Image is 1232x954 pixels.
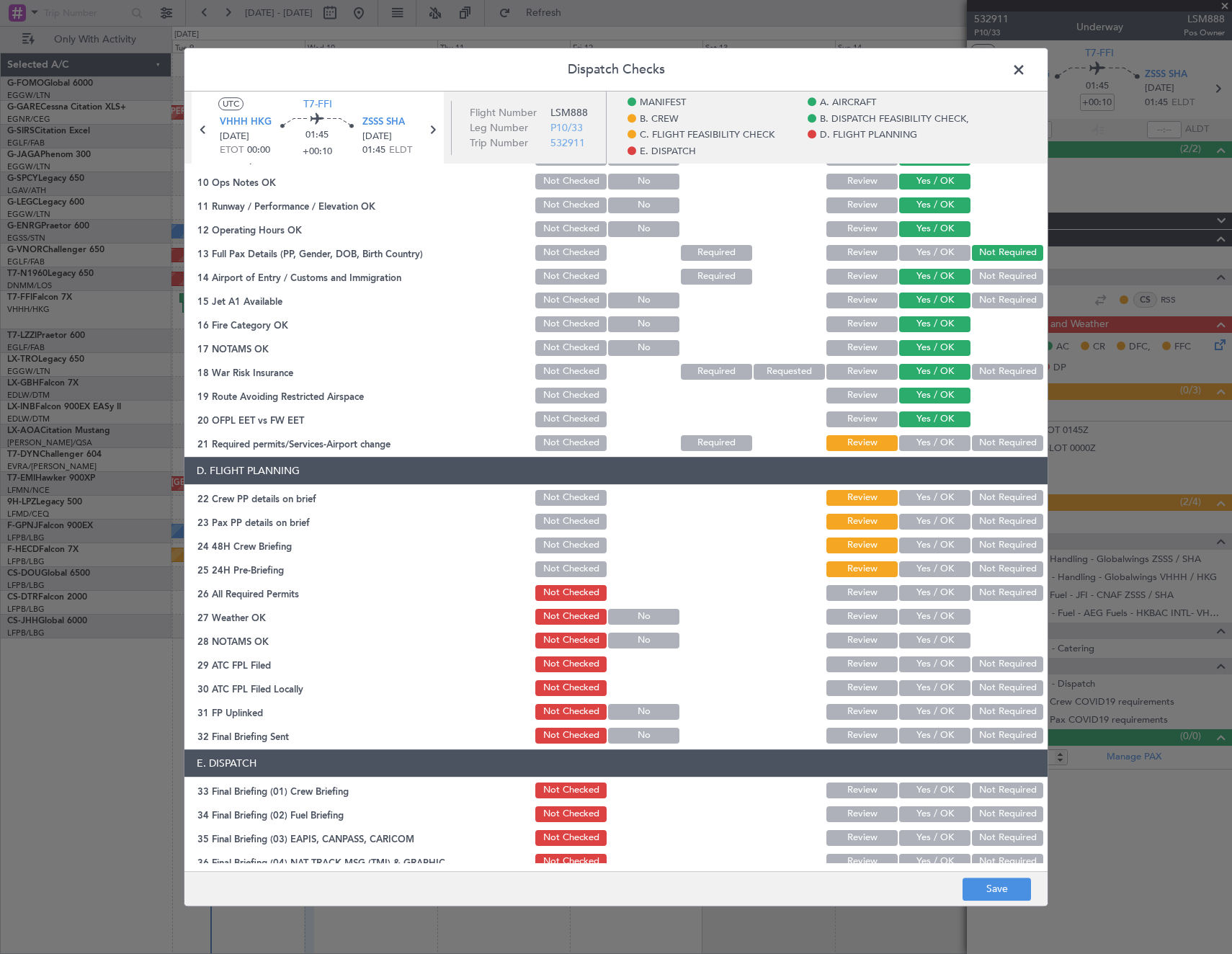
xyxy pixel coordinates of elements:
[899,174,970,190] button: Yes / OK
[899,364,970,380] button: Yes / OK
[899,783,970,798] button: Yes / OK
[899,388,970,404] button: Yes / OK
[899,806,970,822] button: Yes / OK
[972,656,1043,672] button: Not Required
[972,269,1043,285] button: Not Required
[899,293,970,308] button: Yes / OK
[899,854,970,870] button: Yes / OK
[972,728,1043,744] button: Not Required
[899,269,970,285] button: Yes / OK
[899,561,970,577] button: Yes / OK
[963,878,1031,901] button: Save
[972,514,1043,530] button: Not Required
[972,783,1043,798] button: Not Required
[820,112,969,127] span: B. DISPATCH FEASIBILITY CHECK,
[972,293,1043,308] button: Not Required
[899,411,970,427] button: Yes / OK
[899,340,970,356] button: Yes / OK
[899,514,970,530] button: Yes / OK
[899,490,970,506] button: Yes / OK
[972,680,1043,696] button: Not Required
[899,538,970,553] button: Yes / OK
[899,197,970,213] button: Yes / OK
[972,561,1043,577] button: Not Required
[899,435,970,451] button: Yes / OK
[972,364,1043,380] button: Not Required
[899,656,970,672] button: Yes / OK
[899,728,970,744] button: Yes / OK
[899,704,970,720] button: Yes / OK
[899,633,970,648] button: Yes / OK
[972,806,1043,822] button: Not Required
[899,585,970,601] button: Yes / OK
[899,680,970,696] button: Yes / OK
[972,435,1043,451] button: Not Required
[972,830,1043,846] button: Not Required
[899,316,970,332] button: Yes / OK
[899,609,970,625] button: Yes / OK
[899,830,970,846] button: Yes / OK
[972,854,1043,870] button: Not Required
[972,704,1043,720] button: Not Required
[972,585,1043,601] button: Not Required
[899,245,970,261] button: Yes / OK
[184,48,1048,92] header: Dispatch Checks
[972,245,1043,261] button: Not Required
[972,490,1043,506] button: Not Required
[972,538,1043,553] button: Not Required
[899,221,970,237] button: Yes / OK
